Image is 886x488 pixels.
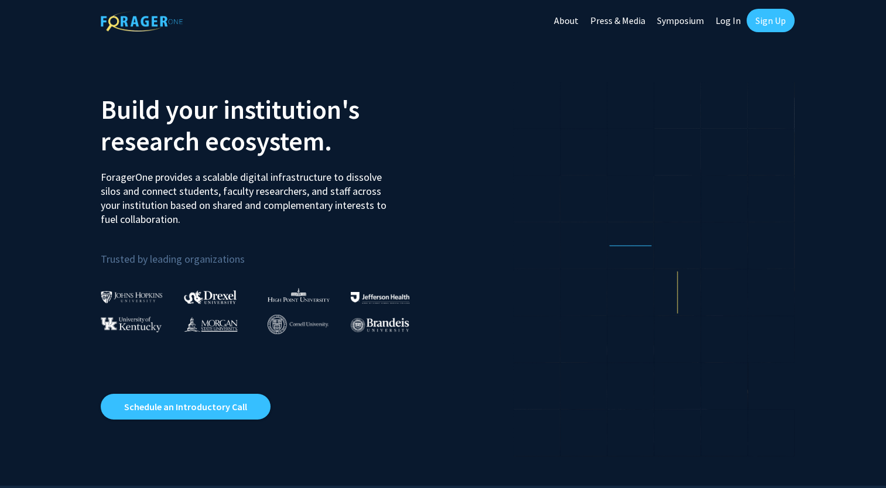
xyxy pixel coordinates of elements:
p: Trusted by leading organizations [101,236,435,268]
h2: Build your institution's research ecosystem. [101,94,435,157]
img: University of Kentucky [101,317,162,332]
img: High Point University [268,288,330,302]
img: Brandeis University [351,318,409,332]
img: Johns Hopkins University [101,291,163,303]
a: Sign Up [747,9,795,32]
img: Drexel University [184,290,237,304]
p: ForagerOne provides a scalable digital infrastructure to dissolve silos and connect students, fac... [101,161,395,226]
a: Opens in a new tab [101,394,271,420]
img: Morgan State University [184,317,238,332]
img: Cornell University [268,315,329,334]
img: Thomas Jefferson University [351,292,409,303]
img: ForagerOne Logo [101,11,183,32]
